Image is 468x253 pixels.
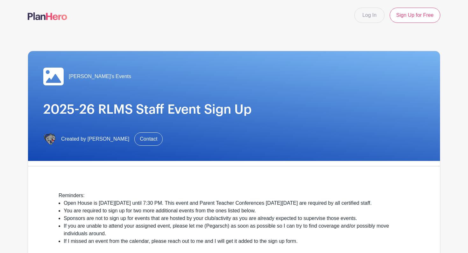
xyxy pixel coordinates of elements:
[64,237,409,245] li: If I missed an event from the calendar, please reach out to me and I will get it added to the sig...
[69,73,131,80] span: [PERSON_NAME]'s Events
[390,8,440,23] a: Sign Up for Free
[64,199,409,207] li: Open House is [DATE][DATE] until 7:30 PM. This event and Parent Teacher Conferences [DATE][DATE] ...
[354,8,384,23] a: Log In
[59,192,409,199] div: Reminders:
[43,133,56,145] img: IMG_6734.PNG
[64,222,409,237] li: If you are unable to attend your assigned event, please let me (Pegarsch) as soon as possible so ...
[64,215,409,222] li: Sponsors are not to sign up for events that are hosted by your club/activity as you are already e...
[61,135,129,143] span: Created by [PERSON_NAME]
[28,12,67,20] img: logo-507f7623f17ff9eddc593b1ce0a138ce2505c220e1c5a4e2b4648c50719b7d32.svg
[64,207,409,215] li: You are required to sign up for two more additional events from the ones listed below.
[43,102,425,117] h1: 2025-26 RLMS Staff Event Sign Up
[134,132,163,146] a: Contact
